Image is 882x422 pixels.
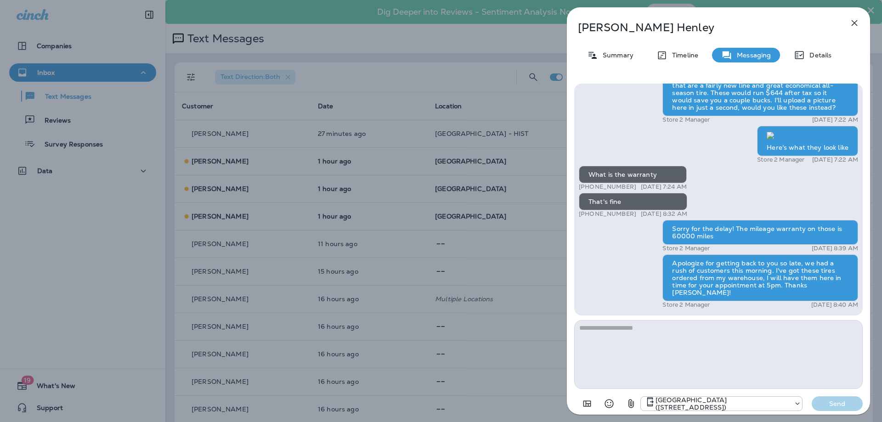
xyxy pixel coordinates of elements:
div: +1 (402) 571-1201 [641,396,802,411]
p: [DATE] 7:24 AM [641,183,687,191]
button: Select an emoji [600,394,618,413]
p: [DATE] 8:40 AM [811,301,858,309]
div: Here's what they look like [757,126,858,156]
p: [DATE] 8:39 AM [812,245,858,252]
p: Store 2 Manager [662,301,710,309]
p: Timeline [667,51,698,59]
button: Add in a premade template [578,394,596,413]
div: [PERSON_NAME], I just received word that we only have 3 of these tires left and they are being di... [662,55,858,116]
p: [DATE] 8:32 AM [641,210,687,218]
div: That's fine [579,193,687,210]
div: Sorry for the delay! The mileage warranty on those is 60000 miles [662,220,858,245]
p: Details [805,51,831,59]
p: Store 2 Manager [662,245,710,252]
p: [DATE] 7:22 AM [812,116,858,124]
p: Store 2 Manager [757,156,804,163]
p: Store 2 Manager [662,116,710,124]
p: [PHONE_NUMBER] [579,210,636,218]
div: Apologize for getting back to you so late, we had a rush of customers this morning. I've got thes... [662,254,858,301]
p: [GEOGRAPHIC_DATA] ([STREET_ADDRESS]) [656,396,789,411]
p: [PERSON_NAME] Henley [578,21,829,34]
p: Summary [598,51,633,59]
p: [DATE] 7:22 AM [812,156,858,163]
p: Messaging [732,51,771,59]
img: twilio-download [767,132,774,139]
div: What is the warranty [579,166,687,183]
p: [PHONE_NUMBER] [579,183,636,191]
